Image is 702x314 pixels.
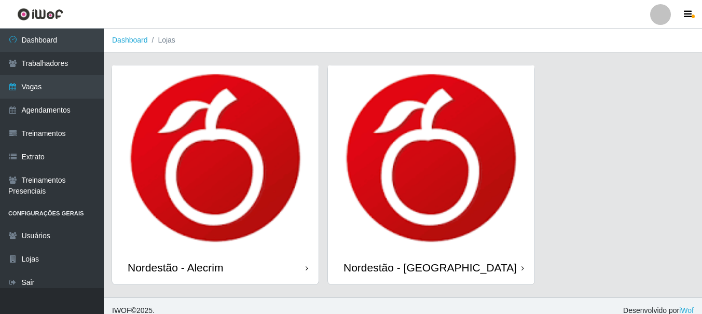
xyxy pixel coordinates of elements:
[112,36,148,44] a: Dashboard
[112,65,319,251] img: cardImg
[328,65,534,251] img: cardImg
[343,261,517,274] div: Nordestão - [GEOGRAPHIC_DATA]
[104,29,702,52] nav: breadcrumb
[17,8,63,21] img: CoreUI Logo
[328,65,534,284] a: Nordestão - [GEOGRAPHIC_DATA]
[128,261,223,274] div: Nordestão - Alecrim
[112,65,319,284] a: Nordestão - Alecrim
[148,35,175,46] li: Lojas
